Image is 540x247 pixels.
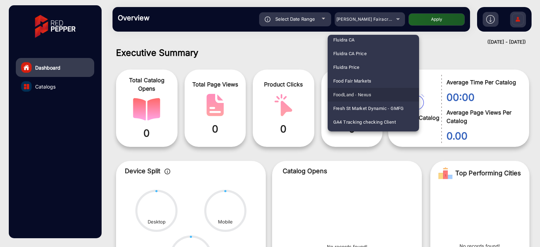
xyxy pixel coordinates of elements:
[333,102,404,115] span: Fresh St Market Dynamic - GMFG
[333,74,372,88] span: Food Fair Markets
[333,88,372,102] span: FoodLand - Nexus
[333,33,355,47] span: Fluidra CA
[333,60,360,74] span: Fluidra Price
[333,129,388,143] span: GearWrench - Distributors
[333,115,396,129] span: GA4 Tracking checking Client
[333,47,367,60] span: Fluidra CA Price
